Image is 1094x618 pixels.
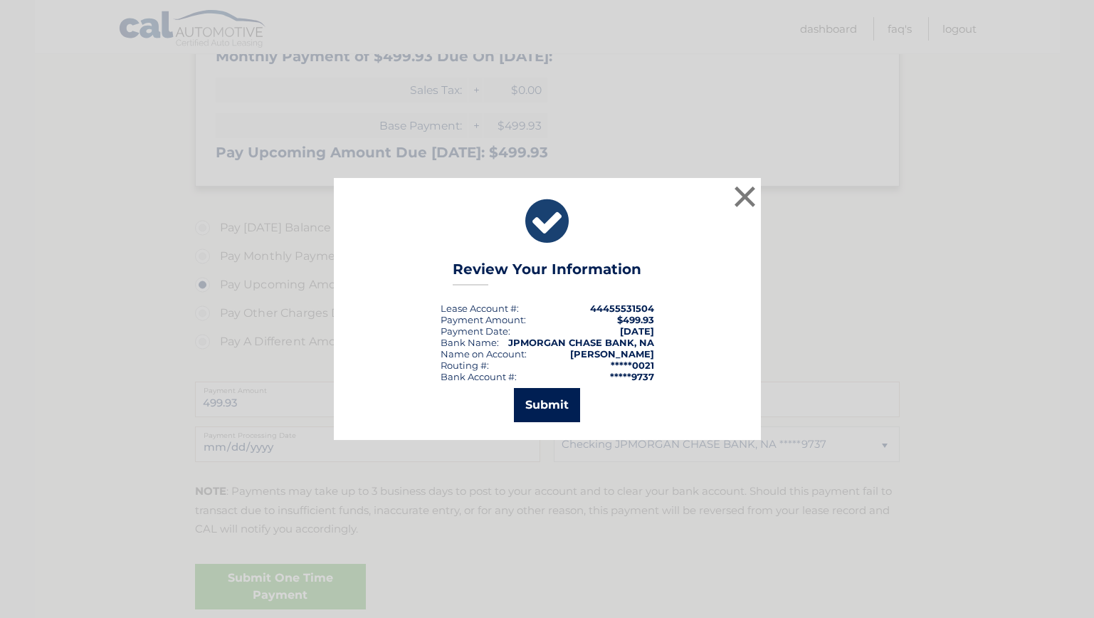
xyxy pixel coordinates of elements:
span: Payment Date [441,325,508,337]
div: Routing #: [441,360,489,371]
button: × [731,182,759,211]
button: Submit [514,388,580,422]
span: [DATE] [620,325,654,337]
div: Payment Amount: [441,314,526,325]
strong: 44455531504 [590,303,654,314]
div: Bank Name: [441,337,499,348]
div: Bank Account #: [441,371,517,382]
div: Name on Account: [441,348,527,360]
h3: Review Your Information [453,261,641,286]
div: Lease Account #: [441,303,519,314]
div: : [441,325,510,337]
strong: JPMORGAN CHASE BANK, NA [508,337,654,348]
span: $499.93 [617,314,654,325]
strong: [PERSON_NAME] [570,348,654,360]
